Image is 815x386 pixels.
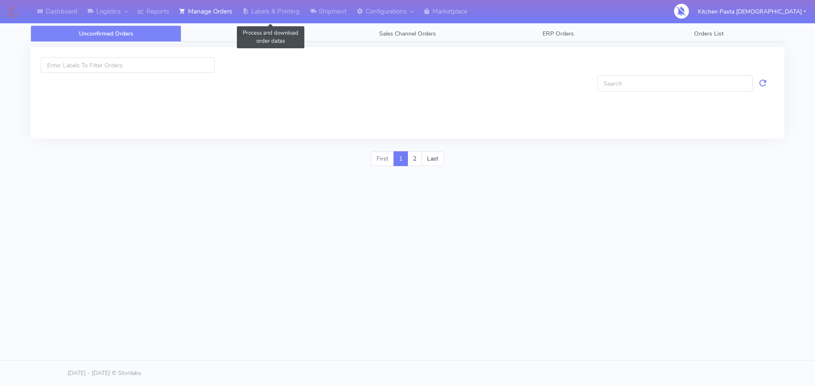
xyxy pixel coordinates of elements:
[597,75,753,91] input: Search
[694,30,724,38] span: Orders List
[379,30,436,38] span: Sales Channel Orders
[41,57,215,73] input: Enter Labels To Filter Orders
[407,151,422,167] a: 2
[238,30,276,38] span: Search Orders
[393,151,408,167] a: 1
[542,30,574,38] span: ERP Orders
[31,25,784,42] ul: Tabs
[691,3,812,20] button: Kitchen Pasta [DEMOGRAPHIC_DATA]
[79,30,133,38] span: Unconfirmed Orders
[422,151,444,167] a: Last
